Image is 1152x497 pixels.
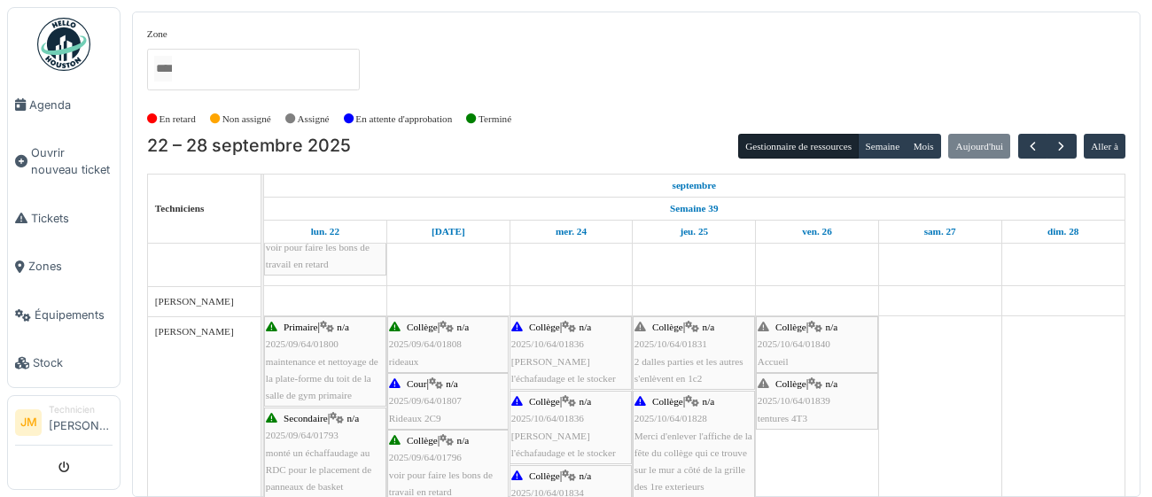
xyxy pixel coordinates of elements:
button: Semaine [858,134,907,159]
h2: 22 – 28 septembre 2025 [147,136,351,157]
div: | [634,319,753,387]
span: 2025/10/64/01839 [758,395,830,406]
span: n/a [580,470,592,481]
button: Mois [906,134,941,159]
span: monté un échaffaudage au RDC pour le placement de panneaux de basket [266,447,371,492]
span: Stock [33,354,113,371]
button: Gestionnaire de ressources [738,134,859,159]
div: | [758,319,876,370]
span: 2025/09/64/01796 [389,452,462,462]
button: Précédent [1018,134,1047,159]
span: Collège [529,322,560,332]
li: [PERSON_NAME] [49,403,113,441]
span: 2025/10/64/01840 [758,338,830,349]
span: Collège [407,322,438,332]
span: n/a [703,396,715,407]
div: | [266,319,385,404]
span: 2025/10/64/01831 [634,338,707,349]
span: 2025/10/64/01836 [511,413,584,423]
a: 28 septembre 2025 [1043,221,1083,243]
span: 2025/10/64/01836 [511,338,584,349]
span: Accueil [758,356,789,367]
span: n/a [457,322,470,332]
span: [PERSON_NAME] l'échafaudage et le stocker [511,356,616,384]
span: n/a [826,378,838,389]
button: Aller à [1084,134,1125,159]
button: Suivant [1047,134,1076,159]
a: 24 septembre 2025 [551,221,591,243]
span: n/a [337,322,349,332]
span: Collège [652,322,683,332]
button: Aujourd'hui [948,134,1010,159]
span: Tickets [31,210,113,227]
span: n/a [703,322,715,332]
span: Collège [407,435,438,446]
span: n/a [446,378,458,389]
span: Primaire [284,322,318,332]
div: | [511,319,630,387]
a: Équipements [8,291,120,339]
div: | [266,410,385,495]
a: Semaine 39 [666,198,722,220]
a: 27 septembre 2025 [920,221,961,243]
a: 22 septembre 2025 [307,221,344,243]
a: 22 septembre 2025 [668,175,721,197]
span: Collège [775,322,806,332]
label: Zone [147,27,167,42]
div: | [389,319,507,370]
span: maintenance et nettoyage de la plate-forme du toit de la salle de gym primaire [266,356,378,400]
span: Merci d'enlever l'affiche de la fête du collège qui ce trouve sur le mur a côté de la grille des ... [634,431,752,493]
span: Rideaux 2C9 [389,413,441,423]
span: 2025/09/64/01793 [266,430,339,440]
span: Ouvrir nouveau ticket [31,144,113,178]
span: Collège [652,396,683,407]
span: 2025/09/64/01800 [266,338,339,349]
span: Secondaire [284,413,328,423]
span: n/a [457,435,470,446]
span: Collège [775,378,806,389]
span: Collège [529,470,560,481]
div: | [634,393,753,495]
span: Agenda [29,97,113,113]
a: 23 septembre 2025 [427,221,470,243]
span: Zones [28,258,113,275]
a: JM Technicien[PERSON_NAME] [15,403,113,446]
span: Techniciens [155,203,205,214]
label: Assigné [298,112,330,127]
div: | [758,376,876,427]
span: [PERSON_NAME] l'échafaudage et le stocker [511,431,616,458]
span: n/a [580,322,592,332]
span: Cour [407,378,426,389]
a: Stock [8,339,120,388]
span: rideaux [389,356,419,367]
img: Badge_color-CXgf-gQk.svg [37,18,90,71]
span: Collège [529,396,560,407]
span: n/a [346,413,359,423]
label: En retard [160,112,196,127]
span: tentures 4T3 [758,413,807,423]
span: [PERSON_NAME] [155,296,234,307]
span: 2 dalles parties et les autres s'enlèvent en 1c2 [634,356,743,384]
a: Zones [8,243,120,291]
li: JM [15,409,42,436]
span: voir pour faire les bons de travail en retard [266,242,370,269]
span: [PERSON_NAME] [155,326,234,337]
a: Ouvrir nouveau ticket [8,129,120,195]
span: voir pour faire les bons de travail en retard [389,470,493,497]
div: | [511,393,630,462]
span: n/a [826,322,838,332]
a: Tickets [8,194,120,243]
span: Équipements [35,307,113,323]
a: 26 septembre 2025 [798,221,837,243]
a: Agenda [8,81,120,129]
span: 2025/09/64/01807 [389,395,462,406]
label: Terminé [479,112,511,127]
span: n/a [580,396,592,407]
label: Non assigné [222,112,271,127]
span: 2025/09/64/01808 [389,338,462,349]
div: | [389,376,507,427]
span: 2025/10/64/01828 [634,413,707,423]
a: 25 septembre 2025 [675,221,712,243]
div: Technicien [49,403,113,416]
label: En attente d'approbation [355,112,452,127]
